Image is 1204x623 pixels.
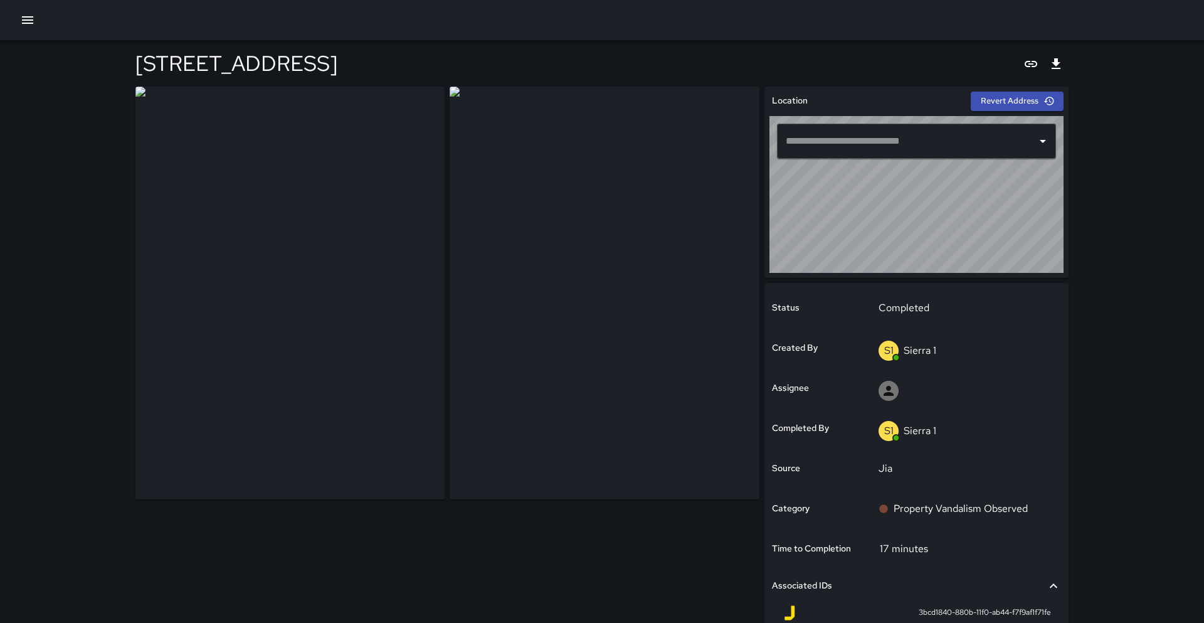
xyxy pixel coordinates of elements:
[772,381,809,395] h6: Assignee
[772,579,832,593] h6: Associated IDs
[772,422,829,435] h6: Completed By
[772,502,810,516] h6: Category
[879,461,1052,476] p: Jia
[772,301,800,315] h6: Status
[919,607,1051,619] span: 3bcd1840-880b-11f0-ab44-f7f9af1f71fe
[904,344,936,357] p: Sierra 1
[1043,51,1069,77] button: Export
[1018,51,1043,77] button: Copy link
[772,341,818,355] h6: Created By
[879,301,1052,316] p: Completed
[772,94,808,108] h6: Location
[904,424,936,437] p: Sierra 1
[894,501,1028,516] p: Property Vandalism Observed
[450,87,759,499] img: request_images%2F9b57f2b0-880d-11f0-ab44-f7f9af1f71fe
[772,572,1061,600] div: Associated IDs
[971,92,1064,111] button: Revert Address
[880,542,928,555] p: 17 minutes
[135,87,445,499] img: request_images%2F9a2f0310-880d-11f0-ab44-f7f9af1f71fe
[135,50,337,77] h4: [STREET_ADDRESS]
[1034,132,1052,150] button: Open
[884,423,894,439] p: S1
[772,542,851,556] h6: Time to Completion
[772,462,800,476] h6: Source
[884,343,894,358] p: S1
